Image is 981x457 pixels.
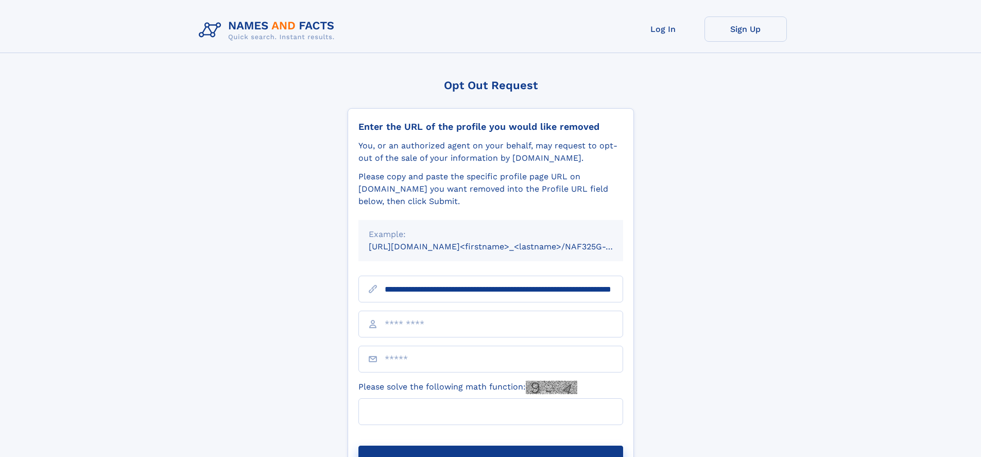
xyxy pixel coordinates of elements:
[704,16,787,42] a: Sign Up
[358,171,623,208] div: Please copy and paste the specific profile page URL on [DOMAIN_NAME] you want removed into the Pr...
[358,381,577,394] label: Please solve the following math function:
[358,140,623,164] div: You, or an authorized agent on your behalf, may request to opt-out of the sale of your informatio...
[369,242,643,251] small: [URL][DOMAIN_NAME]<firstname>_<lastname>/NAF325G-xxxxxxxx
[195,16,343,44] img: Logo Names and Facts
[358,121,623,132] div: Enter the URL of the profile you would like removed
[348,79,634,92] div: Opt Out Request
[622,16,704,42] a: Log In
[369,228,613,241] div: Example:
